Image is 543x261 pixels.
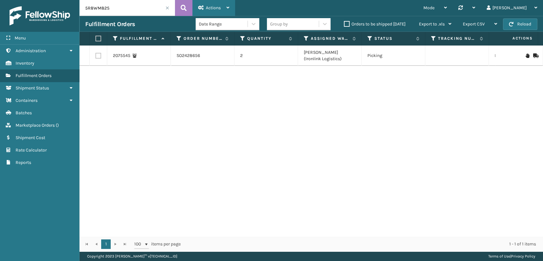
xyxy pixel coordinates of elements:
img: logo [10,6,70,25]
i: On Hold [526,53,529,58]
label: Assigned Warehouse [311,36,349,41]
td: Picking [362,46,425,66]
span: Batches [16,110,32,116]
span: Mode [423,5,435,11]
td: 2 [234,46,298,66]
label: Tracking Number [438,36,477,41]
span: Shipment Status [16,85,49,91]
span: Export to .xls [419,21,445,27]
span: Shipment Cost [16,135,45,140]
i: Mark as Shipped [533,53,537,58]
a: 2075545 [113,53,130,59]
label: Fulfillment Order Id [120,36,158,41]
a: SO2428656 [177,53,200,59]
span: Reports [16,160,31,165]
span: ( ) [56,123,59,128]
a: Privacy Policy [511,254,535,258]
span: Containers [16,98,38,103]
span: Actions [206,5,221,11]
label: Orders to be shipped [DATE] [344,21,406,27]
span: Export CSV [463,21,485,27]
span: 100 [134,241,144,247]
span: items per page [134,239,181,249]
label: Order Number [184,36,222,41]
p: Copyright 2023 [PERSON_NAME]™ v [TECHNICAL_ID] [87,251,177,261]
label: Status [374,36,413,41]
label: Quantity [247,36,286,41]
div: | [488,251,535,261]
td: [PERSON_NAME] (Ironlink Logistics) [298,46,362,66]
a: 1 [101,239,111,249]
span: Marketplace Orders [16,123,55,128]
div: 1 - 1 of 1 items [190,241,536,247]
span: Menu [15,35,26,41]
span: Fulfillment Orders [16,73,52,78]
h3: Fulfillment Orders [85,20,135,28]
div: Group by [270,21,288,27]
span: Administration [16,48,46,53]
button: Reload [503,18,537,30]
span: Inventory [16,60,34,66]
span: Actions [492,33,536,44]
div: Date Range [199,21,248,27]
a: Terms of Use [488,254,510,258]
span: Rate Calculator [16,147,47,153]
